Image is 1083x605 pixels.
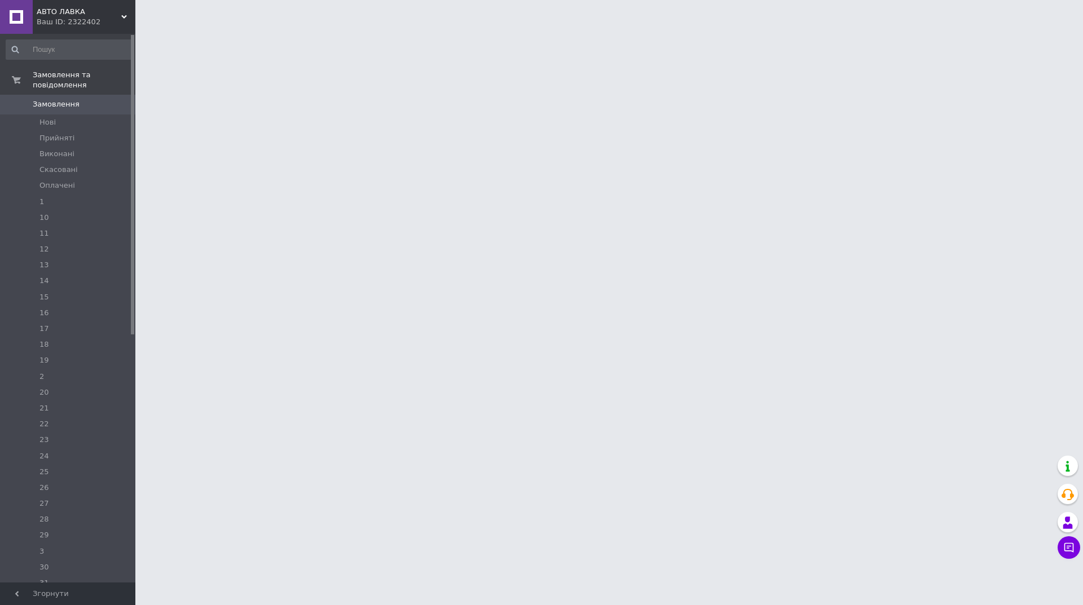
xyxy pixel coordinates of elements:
[37,17,135,27] div: Ваш ID: 2322402
[39,260,49,270] span: 13
[39,387,49,398] span: 20
[39,133,74,143] span: Прийняті
[39,546,44,557] span: 3
[1058,536,1080,559] button: Чат з покупцем
[39,467,49,477] span: 25
[6,39,133,60] input: Пошук
[39,530,49,540] span: 29
[39,514,49,524] span: 28
[39,228,49,239] span: 11
[39,165,78,175] span: Скасовані
[39,292,49,302] span: 15
[39,308,49,318] span: 16
[39,372,44,382] span: 2
[37,7,121,17] span: АВТО ЛАВКА
[39,419,49,429] span: 22
[39,324,49,334] span: 17
[33,70,135,90] span: Замовлення та повідомлення
[39,578,49,588] span: 31
[39,435,49,445] span: 23
[39,180,75,191] span: Оплачені
[39,403,49,413] span: 21
[39,149,74,159] span: Виконані
[33,99,80,109] span: Замовлення
[39,117,56,127] span: Нові
[39,197,44,207] span: 1
[39,451,49,461] span: 24
[39,562,49,572] span: 30
[39,213,49,223] span: 10
[39,244,49,254] span: 12
[39,498,49,509] span: 27
[39,276,49,286] span: 14
[39,339,49,350] span: 18
[39,355,49,365] span: 19
[39,483,49,493] span: 26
